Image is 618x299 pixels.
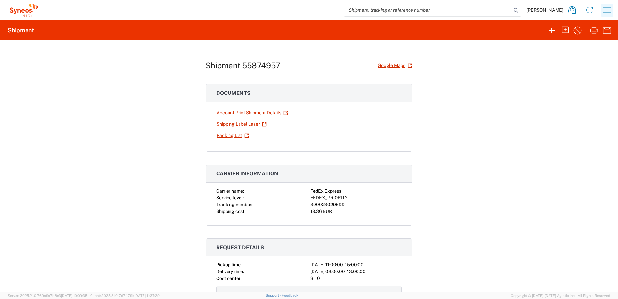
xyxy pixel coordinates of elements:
a: Support [266,293,282,297]
span: Pickup time: [216,262,241,267]
a: Feedback [282,293,298,297]
span: Client: 2025.21.0-7d7479b [90,294,160,298]
div: [DATE] 11:00:00 - 15:00:00 [310,261,402,268]
div: FEDEX_PRIORITY [310,194,402,201]
a: Google Maps [378,60,412,71]
span: Tracking number: [216,202,252,207]
h1: Shipment 55874957 [206,61,280,70]
a: Packing List [216,130,249,141]
span: Shipping cost [216,209,244,214]
span: References [222,291,246,296]
span: Cost center [216,276,240,281]
div: 18.36 EUR [310,208,402,215]
span: Server: 2025.21.0-769a9a7b8c3 [8,294,87,298]
span: [PERSON_NAME] [527,7,563,13]
span: Documents [216,90,250,96]
h2: Shipment [8,27,34,34]
div: FedEx Express [310,188,402,194]
span: Carrier information [216,171,278,177]
span: Copyright © [DATE]-[DATE] Agistix Inc., All Rights Reserved [511,293,610,299]
span: Request details [216,244,264,250]
span: Carrier name: [216,188,244,194]
a: Account Print Shipment Details [216,107,288,118]
span: Service level: [216,195,244,200]
span: [DATE] 11:37:29 [134,294,160,298]
span: Delivery time: [216,269,244,274]
div: 3110 [310,275,402,282]
input: Shipment, tracking or reference number [344,4,511,16]
div: [DATE] 08:00:00 - 13:00:00 [310,268,402,275]
div: 390023029599 [310,201,402,208]
a: Shipping Label Laser [216,118,267,130]
span: [DATE] 10:09:35 [61,294,87,298]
